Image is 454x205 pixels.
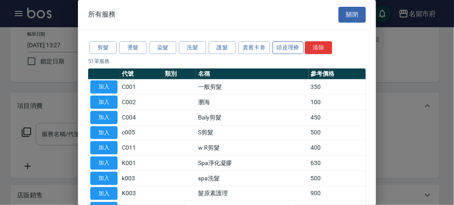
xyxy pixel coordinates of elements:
[120,186,163,201] td: K003
[88,57,366,65] p: 51 筆服務
[196,125,309,140] td: S剪髮
[120,95,163,110] td: C002
[120,140,163,156] td: C011
[120,156,163,171] td: K001
[309,125,366,140] td: 500
[309,80,366,95] td: 350
[90,96,118,109] button: 加入
[309,156,366,171] td: 630
[273,41,304,54] button: 頭皮理療
[90,126,118,140] button: 加入
[90,172,118,185] button: 加入
[179,41,206,54] button: 洗髮
[196,95,309,110] td: 瀏海
[196,186,309,201] td: 髮原素護理
[90,157,118,170] button: 加入
[90,187,118,200] button: 加入
[120,171,163,186] td: k003
[119,41,147,54] button: 燙髮
[196,80,309,95] td: 一般剪髮
[238,41,270,54] button: 貴賓卡劵
[149,41,176,54] button: 染髮
[196,140,309,156] td: w R剪髮
[209,41,236,54] button: 護髮
[120,125,163,140] td: c005
[309,171,366,186] td: 500
[309,68,366,80] th: 參考價格
[196,110,309,125] td: Baly剪髮
[120,68,163,80] th: 代號
[196,171,309,186] td: spa洗髮
[89,41,117,54] button: 剪髮
[309,95,366,110] td: 100
[90,111,118,124] button: 加入
[196,156,309,171] td: Spa淨化凝膠
[120,110,163,125] td: C004
[309,186,366,201] td: 900
[88,10,115,19] span: 所有服務
[196,68,309,80] th: 名稱
[339,7,366,23] button: 關閉
[163,68,196,80] th: 類別
[305,41,332,54] button: 清除
[90,141,118,154] button: 加入
[120,80,163,95] td: C001
[309,140,366,156] td: 400
[90,80,118,94] button: 加入
[309,110,366,125] td: 450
